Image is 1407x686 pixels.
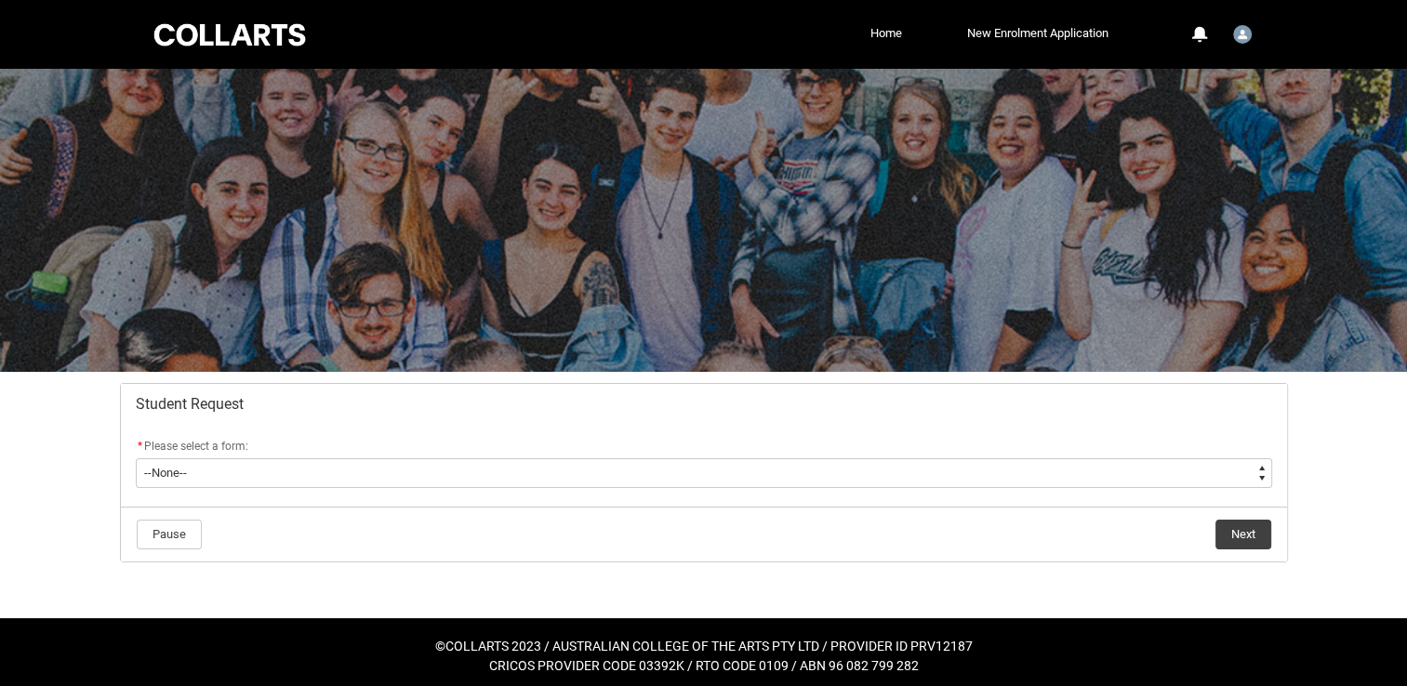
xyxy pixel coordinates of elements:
[866,20,907,47] a: Home
[962,20,1113,47] a: New Enrolment Application
[138,440,142,453] abbr: required
[1233,25,1252,44] img: Student.mhorgen.20241173
[144,440,248,453] span: Please select a form:
[137,520,202,549] button: Pause
[1228,18,1256,47] button: User Profile Student.mhorgen.20241173
[120,383,1288,562] article: Redu_Student_Request flow
[1215,520,1271,549] button: Next
[136,395,244,414] span: Student Request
